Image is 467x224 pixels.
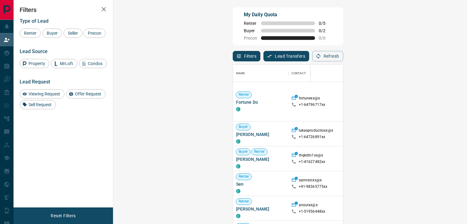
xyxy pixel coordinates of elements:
span: Sen [236,181,285,187]
div: condos.ca [236,214,240,218]
span: Property [26,61,47,66]
div: Seller [64,29,82,38]
span: Seller [66,31,80,36]
div: Buyer [42,29,62,38]
div: condos.ca [236,164,240,168]
button: Reset Filters [47,210,80,221]
button: Lead Transfers [263,51,309,61]
h2: Filters [20,6,107,14]
div: Condos [79,59,107,68]
span: 0 / 0 [319,36,332,41]
span: Lead Request [20,79,50,85]
div: Name [236,65,245,82]
span: Renter [236,199,252,204]
p: +1- 51956448xx [299,209,325,214]
span: Renter [236,174,252,179]
div: Offer Request [66,89,106,98]
span: Precon [244,36,257,41]
span: Renter [244,21,257,26]
div: Viewing Request [20,89,64,98]
span: Viewing Request [26,91,62,96]
span: 0 / 5 [319,21,332,26]
p: +1- 41627482xx [299,159,325,164]
span: Renter [22,31,39,36]
p: anoutxx@x [299,203,318,209]
span: Sell Request [26,102,54,107]
p: fortunexx@x [299,96,320,102]
span: Buyer [236,149,251,154]
p: My Daily Quota [244,11,332,18]
p: samratcxx@x [299,178,322,184]
p: +1- 64796717xx [299,102,325,107]
div: Renter [20,29,41,38]
span: MrLoft [58,61,75,66]
div: condos.ca [236,107,240,111]
p: lukasproductioxx@x [299,128,333,134]
span: Condos [86,61,105,66]
span: Renter [236,92,252,97]
div: Sell Request [20,100,56,109]
span: Buyer [236,124,251,129]
div: condos.ca [236,189,240,193]
div: Precon [84,29,106,38]
div: Property [20,59,49,68]
span: Type of Lead [20,18,49,24]
div: MrLoft [51,59,77,68]
span: Lead Source [20,48,48,54]
button: Filters [233,51,261,61]
p: thqkdtn1xx@x [299,153,323,159]
button: Refresh [312,51,343,61]
span: [PERSON_NAME] [236,156,285,162]
p: +91- 98365775xx [299,184,328,189]
span: 0 / 2 [319,28,332,33]
div: Contact [291,65,306,82]
span: [PERSON_NAME] [236,131,285,137]
div: Name [233,65,288,82]
span: Precon [86,31,103,36]
div: condos.ca [236,139,240,144]
p: +1- 64726891xx [299,134,325,140]
span: [PERSON_NAME] [236,206,285,212]
span: Offer Request [73,91,103,96]
span: Renter [251,149,267,154]
span: Buyer [244,28,257,33]
span: Buyer [45,31,60,36]
span: Fortune Do [236,99,285,105]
